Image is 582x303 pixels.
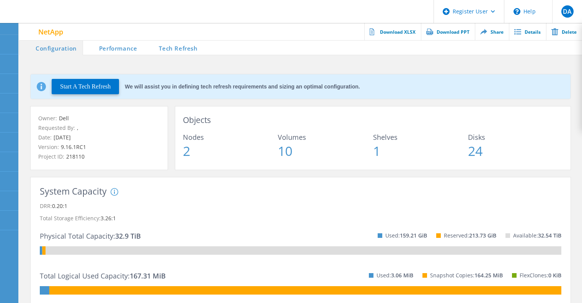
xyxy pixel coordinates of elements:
[377,269,413,282] p: Used:
[373,144,468,157] span: 1
[514,8,520,15] svg: \n
[40,230,141,242] p: Physical Total Capacity:
[40,212,561,224] p: Total Storage Efficiency:
[475,23,509,40] a: Share
[546,23,582,40] a: Delete
[513,229,561,242] p: Available:
[391,272,413,279] span: 3.06 MiB
[468,144,563,157] span: 24
[59,143,86,151] span: 9.16.1RC1
[38,28,63,35] span: NetApp
[130,271,166,280] span: 167.31 MiB
[64,153,85,160] span: 218110
[509,23,546,40] a: Details
[38,143,160,151] p: Version:
[75,124,78,131] span: ,
[38,133,160,142] p: Date:
[563,8,572,15] span: DA
[385,229,427,242] p: Used:
[468,134,563,141] span: Disks
[469,232,496,239] span: 213.73 GiB
[38,114,160,123] p: Owner:
[57,115,69,122] span: Dell
[40,200,561,212] p: DRR:
[101,215,116,222] span: 3.26:1
[520,269,561,282] p: FlexClones:
[40,187,107,196] h3: System Capacity
[373,134,468,141] span: Shelves
[400,232,427,239] span: 159.21 GiB
[278,134,373,141] span: Volumes
[38,152,160,161] p: Project ID:
[183,144,278,157] span: 2
[125,84,360,89] div: We will assist you in defining tech refresh requirements and sizing an optimal configuration.
[278,144,373,157] span: 10
[474,272,503,279] span: 164.25 MiB
[430,269,503,282] p: Snapshot Copies:
[548,272,561,279] span: 0 KiB
[8,16,90,21] a: Live Optics Dashboard
[183,114,563,126] h3: Objects
[52,134,71,141] span: [DATE]
[52,202,67,210] span: 0.20:1
[444,229,496,242] p: Reserved:
[183,134,278,141] span: Nodes
[364,23,421,40] a: Download XLSX
[538,232,561,239] span: 32.54 TiB
[40,270,166,282] p: Total Logical Used Capacity:
[52,79,119,94] button: Start A Tech Refresh
[421,23,475,40] a: Download PPT
[38,124,160,132] p: Requested By:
